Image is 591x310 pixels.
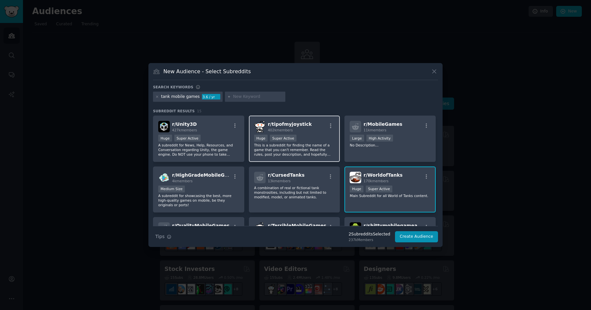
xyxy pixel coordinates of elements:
[161,94,200,100] div: tank mobile games
[174,135,201,142] div: Super Active
[395,231,438,242] button: Create Audience
[153,109,195,113] span: Subreddit Results
[268,122,312,127] span: r/ tipofmyjoystick
[350,186,363,192] div: Huge
[268,128,293,132] span: 402k members
[158,135,172,142] div: Huge
[363,122,402,127] span: r/ MobileGames
[158,121,170,132] img: Unity3D
[153,231,174,242] button: Tips
[254,143,335,157] p: This is a subreddit for finding the name of a game that you can't remember. Read the rules, post ...
[268,172,305,178] span: r/ CursedTanks
[254,135,268,142] div: Huge
[363,223,423,228] span: r/ shittymobilegameads
[363,128,386,132] span: 11k members
[254,186,335,199] p: A combination of real or fictional tank monstrosities, including but not limited to modified, mod...
[158,143,239,157] p: A subreddit for News, Help, Resources, and Conversation regarding Unity, the game engine. Do NOT ...
[350,193,430,198] p: Main Subreddit for all World of Tanks content.
[363,172,403,178] span: r/ WorldofTanks
[363,179,388,183] span: 170k members
[172,128,197,132] span: 427k members
[153,85,193,89] h3: Search keywords
[197,109,202,113] span: 15
[349,232,390,237] div: 2 Subreddit s Selected
[254,121,266,132] img: tipofmyjoystick
[268,179,291,183] span: 13k members
[155,233,164,240] span: Tips
[349,237,390,242] div: 237k Members
[164,68,251,75] h3: New Audience - Select Subreddits
[158,172,170,183] img: HighGradeMobileGames
[254,222,266,234] img: TerribleMobileGames
[172,223,230,228] span: r/ QualityMobileGames
[158,186,185,192] div: Medium Size
[202,94,220,100] div: 3.6 / yr
[366,135,393,142] div: High Activity
[350,143,430,147] p: No Description...
[172,172,238,178] span: r/ HighGradeMobileGames
[233,94,283,100] input: New Keyword
[350,135,364,142] div: Large
[172,179,193,183] span: 4k members
[270,135,296,142] div: Super Active
[350,222,361,234] img: shittymobilegameads
[158,193,239,207] p: A subreddit for showcasing the best, more high-quality games on mobile, be they originals or ports!
[172,122,197,127] span: r/ Unity3D
[350,172,361,183] img: WorldofTanks
[366,186,392,192] div: Super Active
[268,223,326,228] span: r/ TerribleMobileGames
